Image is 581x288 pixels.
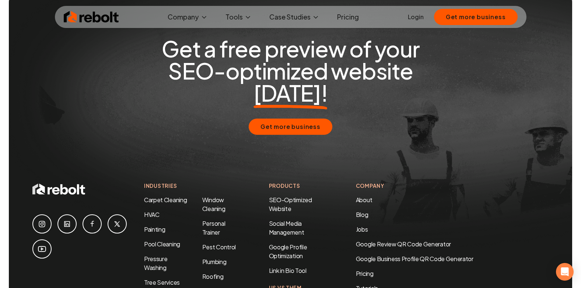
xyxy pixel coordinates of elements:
a: Pricing [331,10,365,24]
a: Google Business Profile QR Code Generator [356,255,473,263]
a: Painting [144,225,165,233]
button: Tools [220,10,258,24]
a: Link in Bio Tool [269,267,307,274]
a: Carpet Cleaning [144,196,187,204]
h4: Products [269,182,326,190]
a: Login [408,13,424,21]
a: Google Review QR Code Generator [356,240,451,248]
a: About [356,196,372,204]
h4: Company [356,182,549,190]
a: Pest Control [202,243,236,251]
a: Pressure Washing [144,255,167,271]
a: Blog [356,211,368,218]
a: Pricing [356,269,549,278]
a: Pool Cleaning [144,240,180,248]
button: Case Studies [263,10,325,24]
img: Rebolt Logo [64,10,119,24]
button: Company [162,10,214,24]
div: Open Intercom Messenger [556,263,574,281]
h4: Industries [144,182,239,190]
a: Window Cleaning [202,196,225,213]
a: Google Profile Optimization [269,243,307,260]
a: Plumbing [202,258,226,266]
a: SEO-Optimized Website [269,196,312,213]
a: HVAC [144,211,160,218]
a: Tree Services [144,278,180,286]
span: [DATE]! [253,82,328,104]
a: Jobs [356,225,368,233]
a: Roofing [202,273,224,280]
h2: Get a free preview of your SEO-optimized website [149,38,432,104]
a: Social Media Management [269,219,304,236]
button: Get more business [249,119,332,135]
button: Get more business [434,9,518,25]
a: Personal Trainer [202,219,225,236]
